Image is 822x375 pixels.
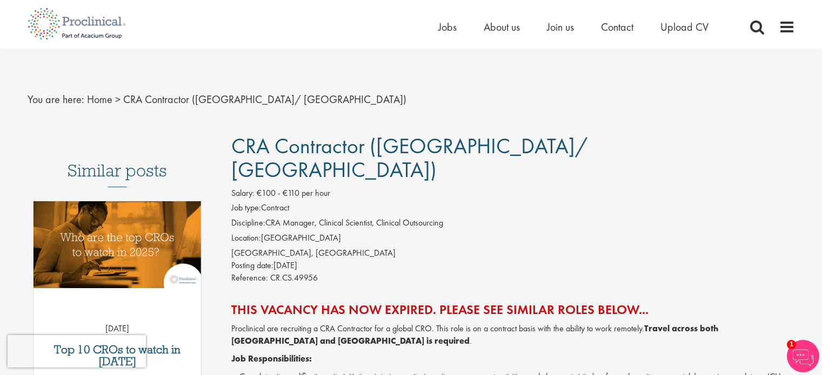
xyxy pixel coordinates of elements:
[34,323,202,335] p: [DATE]
[231,202,795,217] li: Contract
[660,20,709,34] a: Upload CV
[270,272,318,283] span: CR.CS.49956
[231,260,273,271] span: Posting date:
[231,217,265,229] label: Discipline:
[68,161,167,187] h3: Similar posts
[484,20,520,34] a: About us
[231,303,795,317] h2: This vacancy has now expired. Please see similar roles below...
[601,20,633,34] a: Contact
[231,232,261,244] label: Location:
[231,260,795,272] div: [DATE]
[787,340,796,349] span: 1
[547,20,574,34] a: Join us
[123,92,406,106] span: CRA Contractor ([GEOGRAPHIC_DATA]/ [GEOGRAPHIC_DATA])
[28,92,84,106] span: You are here:
[231,232,795,247] li: [GEOGRAPHIC_DATA]
[231,132,588,183] span: CRA Contractor ([GEOGRAPHIC_DATA]/ [GEOGRAPHIC_DATA])
[257,187,330,199] span: €100 - €110 per hour
[231,323,795,347] p: Proclinical are recruiting a CRA Contractor for a global CRO. This role is on a contract basis wi...
[8,335,146,367] iframe: reCAPTCHA
[231,323,718,346] strong: Travel across both [GEOGRAPHIC_DATA] and [GEOGRAPHIC_DATA] is required
[87,92,112,106] a: breadcrumb link
[231,217,795,232] li: CRA Manager, Clinical Scientist, Clinical Outsourcing
[231,353,312,364] strong: Job Responsibilities:
[34,201,202,288] img: Top 10 CROs 2025 | Proclinical
[438,20,457,34] a: Jobs
[231,247,795,260] div: [GEOGRAPHIC_DATA], [GEOGRAPHIC_DATA]
[115,92,121,106] span: >
[231,202,261,214] label: Job type:
[231,187,255,200] label: Salary:
[787,340,819,372] img: Chatbot
[34,201,202,297] a: Link to a post
[231,272,268,284] label: Reference:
